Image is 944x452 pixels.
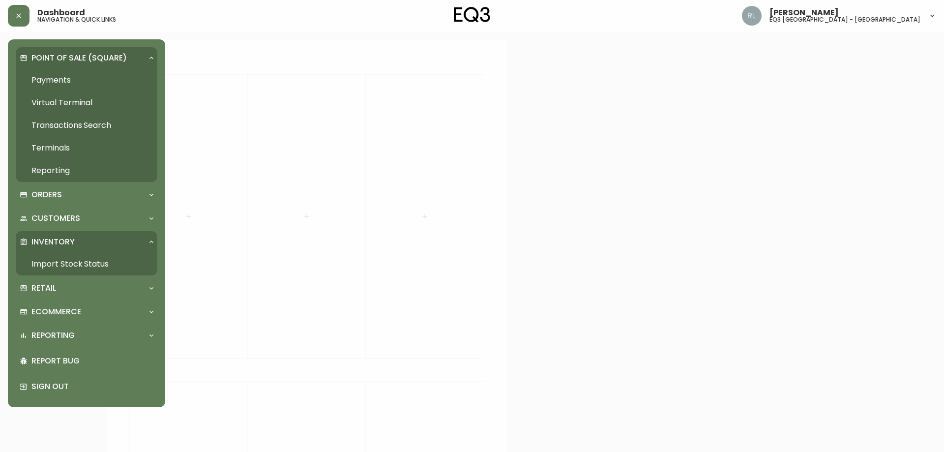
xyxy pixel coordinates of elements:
[31,381,153,392] p: Sign Out
[16,159,157,182] a: Reporting
[769,17,920,23] h5: eq3 [GEOGRAPHIC_DATA] - [GEOGRAPHIC_DATA]
[31,283,56,294] p: Retail
[31,189,62,200] p: Orders
[31,330,75,341] p: Reporting
[16,253,157,275] a: Import Stock Status
[16,47,157,69] div: Point of Sale (Square)
[37,9,85,17] span: Dashboard
[16,348,157,374] div: Report Bug
[37,17,116,23] h5: navigation & quick links
[16,91,157,114] a: Virtual Terminal
[16,69,157,91] a: Payments
[31,53,127,63] p: Point of Sale (Square)
[16,208,157,229] div: Customers
[16,137,157,159] a: Terminals
[16,114,157,137] a: Transactions Search
[16,374,157,399] div: Sign Out
[742,6,762,26] img: 91cc3602ba8cb70ae1ccf1ad2913f397
[16,184,157,206] div: Orders
[31,306,81,317] p: Ecommerce
[31,356,153,366] p: Report Bug
[16,325,157,346] div: Reporting
[769,9,839,17] span: [PERSON_NAME]
[31,237,75,247] p: Inventory
[454,7,490,23] img: logo
[31,213,80,224] p: Customers
[16,231,157,253] div: Inventory
[16,277,157,299] div: Retail
[16,301,157,323] div: Ecommerce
